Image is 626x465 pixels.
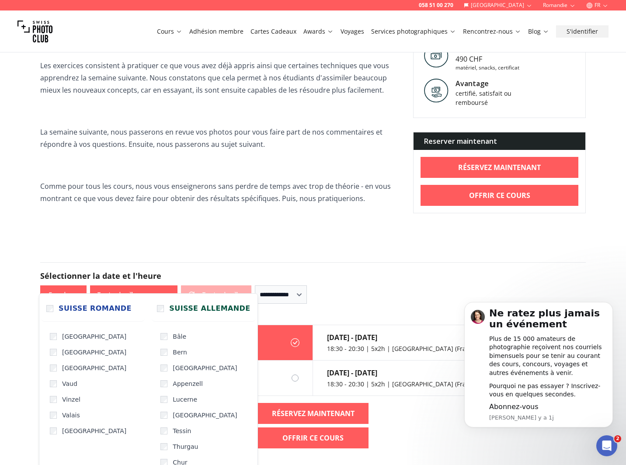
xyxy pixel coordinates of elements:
span: Bern [173,348,187,357]
iframe: Intercom live chat [596,435,617,456]
span: 2 [614,435,621,442]
div: 490 CHF [456,54,519,64]
span: Suisse Romande [59,303,132,314]
div: [DATE] - [DATE] [327,332,512,343]
input: [GEOGRAPHIC_DATA] [50,427,57,434]
div: Reserver maintenant [414,132,585,150]
a: RÉSERVEZ MAINTENANT [258,403,369,424]
span: Valais [62,411,80,420]
img: Tarif [424,43,449,68]
input: [GEOGRAPHIC_DATA] [50,349,57,356]
p: Les exercices consistent à pratiquer ce que vous avez déjà appris ainsi que certaines techniques ... [40,59,399,96]
p: La semaine suivante, nous passerons en revue vos photos pour vous faire part de nos commentaires ... [40,126,399,150]
button: Rencontrez-nous [459,25,525,38]
button: Blog [525,25,553,38]
a: Adhésion membre [189,27,243,36]
span: Tessin [173,427,191,435]
img: Swiss photo club [17,14,52,49]
input: Vaud [50,380,57,387]
button: Adhésion membre [186,25,247,38]
input: [GEOGRAPHIC_DATA] [50,364,57,371]
input: Suisse Allemande [157,305,164,312]
a: Rencontrez-nous [463,27,521,36]
span: [GEOGRAPHIC_DATA] [173,411,237,420]
input: Valais [50,412,57,419]
input: Bern [160,349,167,356]
span: Bâle [173,332,186,341]
span: [GEOGRAPHIC_DATA] [62,427,126,435]
span: [GEOGRAPHIC_DATA] [173,364,237,372]
a: Services photographiques [371,27,456,36]
span: [GEOGRAPHIC_DATA] [62,348,126,357]
div: matériel, snacks, certificat [456,64,519,71]
a: Blog [528,27,549,36]
span: [GEOGRAPHIC_DATA] [62,364,126,372]
h2: Sélectionner la date et l'heure [40,270,586,282]
p: Comme pour tous les cours, nous vous enseignerons sans perdre de temps avec trop de théorie - en ... [40,180,399,205]
span: French [42,287,85,302]
span: Thurgau [173,442,198,451]
button: French [40,285,87,304]
span: Vaud [62,379,77,388]
div: 18:30 - 20:30 | 5x2h | [GEOGRAPHIC_DATA] (Français) | 490 CHF [327,380,512,389]
input: [GEOGRAPHIC_DATA] [160,412,167,419]
button: Toutes le villes [90,285,177,304]
button: Cours [153,25,186,38]
input: Vinzel [50,396,57,403]
input: Lucerne [160,396,167,403]
b: RÉSERVEZ MAINTENANT [272,408,355,419]
input: Thurgau [160,443,167,450]
iframe: Intercom notifications message [451,297,626,441]
span: Lucerne [173,395,197,404]
input: Bâle [160,333,167,340]
span: Vinzel [62,395,80,404]
img: Avantage [424,78,449,103]
button: S'identifier [556,25,609,38]
input: [GEOGRAPHIC_DATA] [50,333,57,340]
div: Avantage [456,78,530,89]
a: RÉSERVEZ MAINTENANT [421,157,578,178]
div: certifié, satisfait ou remboursé [456,89,530,107]
input: Appenzell [160,380,167,387]
a: Offrir ce cours [421,185,578,206]
b: Offrir ce cours [469,190,530,201]
button: Voyages [337,25,368,38]
input: [GEOGRAPHIC_DATA] [160,364,167,371]
input: Suisse Romande [46,305,53,312]
b: RÉSERVEZ MAINTENANT [458,162,541,173]
a: Offrir ce cours [258,427,369,448]
div: 18:30 - 20:30 | 5x2h | [GEOGRAPHIC_DATA] (Français) | 490 CHF [327,344,512,353]
a: Cartes Cadeaux [250,27,296,36]
a: Cours [157,27,182,36]
button: Services photographiques [368,25,459,38]
b: Offrir ce cours [282,433,344,443]
input: Tessin [160,427,167,434]
span: Suisse Allemande [169,303,250,314]
span: Appenzell [173,379,203,388]
a: Voyages [341,27,364,36]
a: 058 51 00 270 [419,2,453,9]
a: Awards [303,27,334,36]
div: [DATE] - [DATE] [327,368,512,378]
span: [GEOGRAPHIC_DATA] [62,332,126,341]
button: Cartes Cadeaux [247,25,300,38]
button: Awards [300,25,337,38]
